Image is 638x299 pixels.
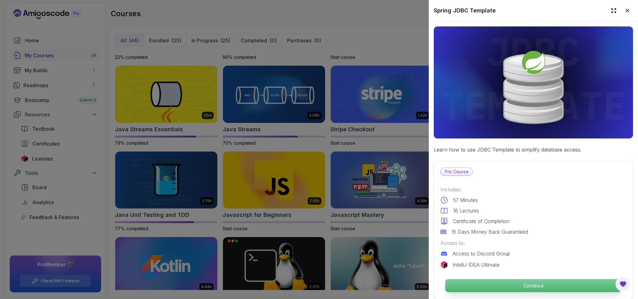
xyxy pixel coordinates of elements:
[616,277,631,292] button: Open Feedback Button
[608,5,619,16] button: Expand drawer
[441,168,472,175] p: Pro Course
[453,250,510,257] p: Access to Discord Group
[445,279,621,292] p: Continue
[434,6,496,15] h2: Spring JDBC Template
[440,239,626,247] p: Access to:
[434,26,633,138] img: spring-jdbc-template_thumbnail
[451,228,528,236] p: 15 Days Money Back Guaranteed
[434,146,633,153] p: Learn how to use JDBC Template to simplify database access.
[453,261,499,269] p: IntelliJ IDEA Ultimate
[445,279,622,292] button: Continue
[453,207,479,214] p: 18 Lectures
[440,261,448,269] img: jetbrains logo
[453,196,478,204] p: 57 Minutes
[440,186,626,193] p: Includes:
[453,217,510,225] p: Certificate of Completion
